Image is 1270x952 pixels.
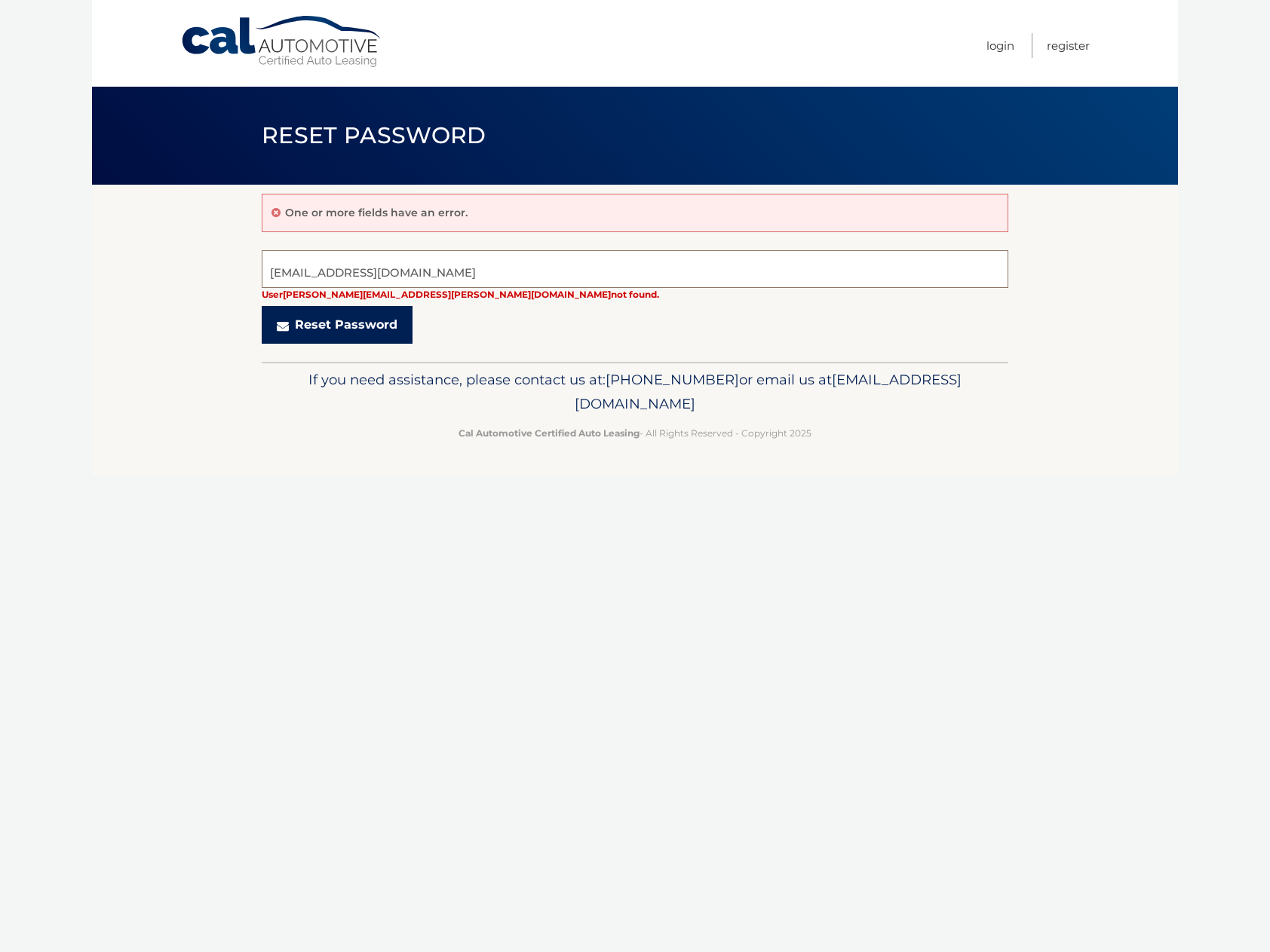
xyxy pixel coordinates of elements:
p: One or more fields have an error. [285,206,468,219]
input: E-Mail Address [262,250,1008,288]
p: If you need assistance, please contact us at: or email us at [271,368,999,416]
strong: User [PERSON_NAME][EMAIL_ADDRESS][PERSON_NAME][DOMAIN_NAME] not found. [262,289,659,300]
a: Register [1047,33,1090,58]
a: Cal Automotive [180,15,384,69]
a: Login [986,33,1014,58]
button: Reset Password [262,306,413,344]
span: Reset Password [262,121,486,149]
p: - All Rights Reserved - Copyright 2025 [271,425,999,441]
span: [PHONE_NUMBER] [606,371,739,388]
span: [EMAIL_ADDRESS][DOMAIN_NAME] [575,371,962,412]
strong: Cal Automotive Certified Auto Leasing [459,427,640,439]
